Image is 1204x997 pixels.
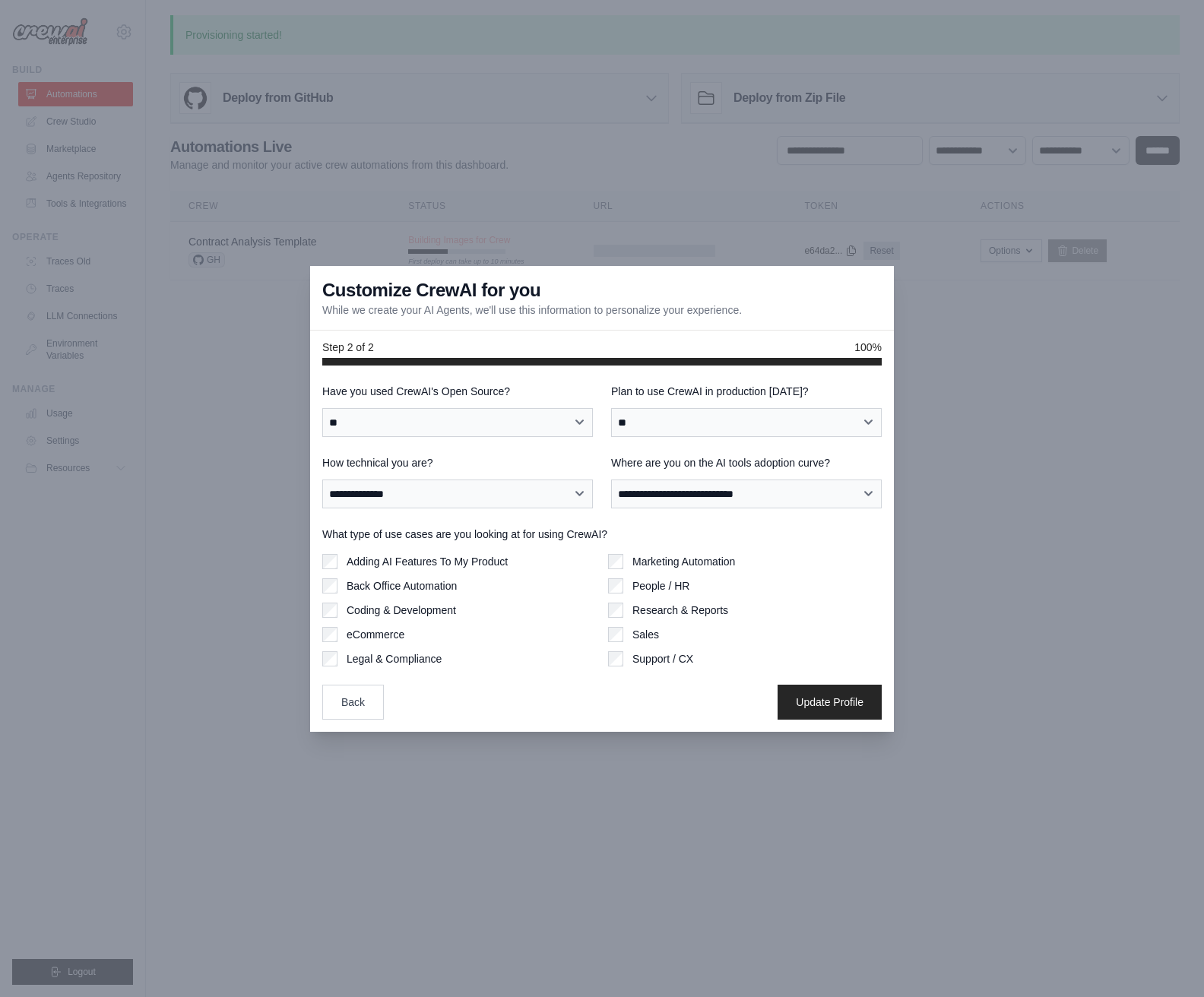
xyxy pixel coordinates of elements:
[347,627,404,642] label: eCommerce
[854,340,882,355] span: 100%
[632,603,728,618] label: Research & Reports
[322,527,882,542] label: What type of use cases are you looking at for using CrewAI?
[322,455,593,470] label: How technical you are?
[632,651,693,666] label: Support / CX
[347,554,508,569] label: Adding AI Features To My Product
[322,278,540,302] h3: Customize CrewAI for you
[322,302,742,318] p: While we create your AI Agents, we'll use this information to personalize your experience.
[632,627,659,642] label: Sales
[347,651,442,666] label: Legal & Compliance
[322,384,593,399] label: Have you used CrewAI's Open Source?
[611,384,882,399] label: Plan to use CrewAI in production [DATE]?
[632,578,689,593] label: People / HR
[778,685,882,720] button: Update Profile
[632,554,735,569] label: Marketing Automation
[347,578,457,593] label: Back Office Automation
[611,455,882,470] label: Where are you on the AI tools adoption curve?
[322,685,384,720] button: Back
[347,603,456,618] label: Coding & Development
[322,340,374,355] span: Step 2 of 2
